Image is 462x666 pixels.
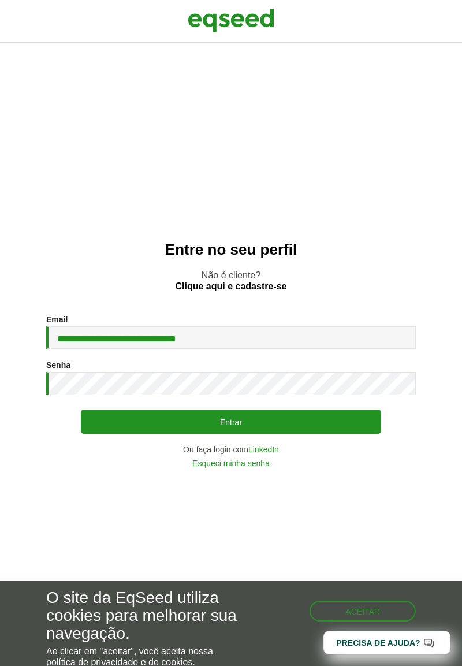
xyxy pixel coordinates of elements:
[23,241,439,258] h2: Entre no seu perfil
[188,6,274,35] img: EqSeed Logo
[81,410,381,434] button: Entrar
[46,361,70,369] label: Senha
[46,315,68,323] label: Email
[192,459,270,467] a: Esqueci minha senha
[23,270,439,292] p: Não é cliente?
[46,445,416,453] div: Ou faça login com
[248,445,279,453] a: LinkedIn
[46,589,268,642] h5: O site da EqSeed utiliza cookies para melhorar sua navegação.
[310,601,416,622] button: Aceitar
[176,282,287,291] a: Clique aqui e cadastre-se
